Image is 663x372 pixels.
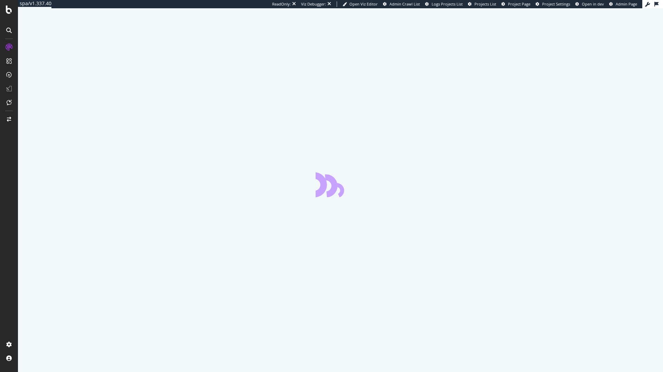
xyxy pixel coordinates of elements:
[609,1,637,7] a: Admin Page
[349,1,378,7] span: Open Viz Editor
[343,1,378,7] a: Open Viz Editor
[536,1,570,7] a: Project Settings
[383,1,420,7] a: Admin Crawl List
[301,1,326,7] div: Viz Debugger:
[501,1,530,7] a: Project Page
[508,1,530,7] span: Project Page
[616,1,637,7] span: Admin Page
[474,1,496,7] span: Projects List
[316,172,365,197] div: animation
[432,1,463,7] span: Logs Projects List
[425,1,463,7] a: Logs Projects List
[390,1,420,7] span: Admin Crawl List
[272,1,291,7] div: ReadOnly:
[575,1,604,7] a: Open in dev
[468,1,496,7] a: Projects List
[582,1,604,7] span: Open in dev
[542,1,570,7] span: Project Settings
